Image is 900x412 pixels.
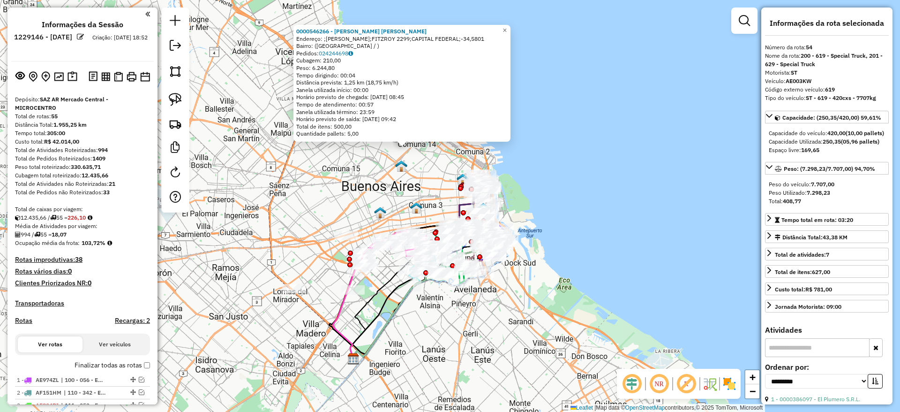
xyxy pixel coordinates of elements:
[47,130,65,137] strong: 305:00
[745,370,759,384] a: Zoom in
[169,65,182,78] img: Selecionar atividades - polígono
[395,160,407,172] img: UDC - Mercado Central - Palermo
[15,171,150,180] div: Cubagem total roteirizado:
[347,267,370,276] div: Atividade não roteirizada - Cisneros Rosa M.
[18,336,82,352] button: Ver rotas
[36,389,61,396] span: AF151HM
[61,401,104,410] span: 111 - 353 - Express Beer, 112 - 671 - Express Beer, 113 - 356 - Express Beer
[480,239,503,249] div: Atividade não roteirizada - Aguero Arevalos Dayci Concepcion
[17,376,59,383] span: 1 -
[319,50,353,57] a: 024244698
[765,69,889,77] div: Motorista:
[410,202,422,214] img: UDC - Mercado Central - Centro
[807,189,830,196] strong: 7.298,23
[51,113,58,120] strong: 55
[568,404,765,412] div: Map data © contributors,© 2025 TomTom, Microsoft
[470,240,493,250] div: Atividade não roteirizada - Maya Roque Ramon
[765,94,889,102] div: Tipo do veículo:
[52,231,67,238] strong: 18,07
[769,129,885,137] div: Capacidade do veículo:
[771,396,860,403] a: 1 - 0000386097 - El Plumero S.R.L.
[570,404,593,411] a: Leaflet
[50,215,56,221] i: Total de rotas
[53,121,87,128] strong: 1.955,25 km
[461,229,485,238] div: Atividade não roteirizada - GRATTINADO (SOLO)
[42,20,123,29] h4: Informações da Sessão
[34,232,40,237] i: Total de rotas
[130,389,136,395] em: Alterar sequência das rotas
[750,371,756,383] span: +
[765,111,889,123] a: Capacidade: (250,35/420,00) 59,61%
[750,385,756,397] span: −
[765,213,889,226] a: Tempo total em rota: 03:20
[765,326,889,335] h4: Atividades
[827,130,846,137] strong: 420,00
[296,115,508,123] div: Horário previsto de saída: [DATE] 09:42
[88,215,92,221] i: Meta Caixas/viagem: 297,11 Diferença: -71,01
[39,69,52,84] button: Adicionar Atividades
[77,33,84,40] em: Alterar nome da sessão
[166,163,185,184] a: Reroteirizar Sessão
[296,123,508,130] div: Total de itens: 500,00
[805,286,832,293] strong: R$ 781,00
[296,57,508,64] div: Cubagem: 210,00
[625,404,665,411] a: OpenStreetMap
[15,256,150,264] h4: Rotas improdutivas:
[784,165,875,172] span: Peso: (7.298,23/7.707,00) 94,70%
[296,28,508,137] div: Tempo de atendimento: 00:57
[765,361,889,373] label: Ordenar por:
[765,77,889,85] div: Veículo:
[166,36,185,57] a: Exportar sessão
[139,377,144,382] em: Visualizar rota
[765,230,889,243] a: Distância Total:43,38 KM
[472,243,496,252] div: Atividade não roteirizada - PIZZERIA MONTES DE OCA 1002 SRL
[15,180,150,188] div: Total de Atividades não Roteirizadas:
[769,189,885,197] div: Peso Utilizado:
[71,163,101,170] strong: 330.635,71
[15,129,150,137] div: Tempo total:
[765,52,883,68] strong: 200 - 619 - Special Truck, 201 - 629 - Special Truck
[166,138,185,159] a: Criar modelo
[472,245,495,255] div: Atividade não roteirizada - GRATTINADO
[765,300,889,313] a: Jornada Motorista: 09:00
[502,26,507,34] span: ×
[15,96,108,111] strong: SAZ AR Mercado Central - MICROCENTRO
[15,215,21,221] i: Cubagem total roteirizado
[775,303,841,311] div: Jornada Motorista: 09:00
[75,360,150,370] label: Finalizar todas as rotas
[353,248,377,258] div: Atividade não roteirizada - HORTAL OVIDIO DDANIEL
[296,72,508,79] div: Tempo dirigindo: 00:04
[765,248,889,260] a: Total de atividades:7
[675,373,697,395] span: Exibir rótulo
[99,70,112,83] button: Visualizar relatório de Roteirização
[139,402,144,408] em: Visualizar rota
[765,404,889,412] div: Endereço: ciudad de la paz 557
[769,197,885,206] div: Total:
[52,70,66,83] button: Otimizar todas as rotas
[82,239,105,246] strong: 103,72%
[139,389,144,395] em: Visualizar rota
[112,70,125,84] button: Visualizar Romaneio
[107,240,112,246] em: Média calculada utilizando a maior ocupação (%Peso ou %Cubagem) de cada rota da sessão. Rotas cro...
[868,374,883,389] button: Ordem crescente
[109,180,115,187] strong: 21
[769,181,834,188] span: Peso do veículo:
[483,252,506,261] div: Atividade não roteirizada - RAMIREZ MARILUZ ELISABETH CARINA
[296,93,508,101] div: Horário previsto de chegada: [DATE] 08:45
[702,376,717,391] img: Fluxo de ruas
[806,44,812,51] strong: 54
[15,230,150,239] div: 994 / 55 =
[98,146,108,153] strong: 994
[438,228,462,237] div: Atividade não roteirizada - ZHOU XIAOHONG
[82,172,108,179] strong: 12.435,66
[354,259,377,268] div: Atividade não roteirizada - Laci Mabel
[145,8,150,19] a: Clique aqui para minimizar o painel
[15,299,150,307] h4: Transportadoras
[825,86,835,93] strong: 619
[64,389,107,397] span: 110 - 342 - Express Beer, 111 - 353 - Express Beer
[115,317,150,325] h4: Recargas: 2
[44,138,79,145] strong: R$ 42.014,00
[15,279,150,287] h4: Clientes Priorizados NR:
[36,376,59,383] span: AE974ZL
[347,353,360,365] img: SAZ AR Mercado Central - MICROCENTRO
